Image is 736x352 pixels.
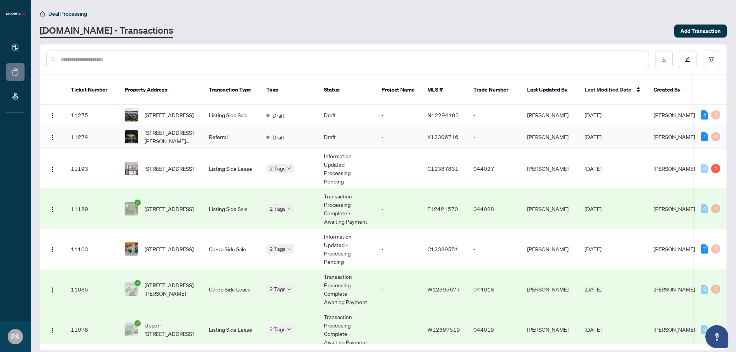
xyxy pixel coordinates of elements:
span: PS [11,331,20,342]
button: Add Transaction [674,25,727,38]
div: 0 [701,204,708,213]
td: - [375,105,421,125]
td: Information Updated - Processing Pending [318,149,375,189]
span: down [287,207,291,211]
span: [DATE] [585,286,601,293]
div: 0 [711,285,720,294]
div: 0 [701,285,708,294]
td: 044028 [467,189,521,229]
td: [PERSON_NAME] [521,309,578,350]
span: Draft [273,133,284,141]
td: Co-op Side Lease [203,269,260,309]
span: [DATE] [585,205,601,212]
td: Referral [203,125,260,149]
button: Logo [46,243,59,255]
span: N12294193 [427,111,459,118]
div: 1 [701,132,708,141]
td: [PERSON_NAME] [521,229,578,269]
button: Logo [46,162,59,175]
span: down [287,287,291,291]
div: 0 [701,164,708,173]
img: Logo [49,134,56,141]
span: [STREET_ADDRESS][PERSON_NAME][PERSON_NAME][PERSON_NAME] [145,128,197,145]
span: edit [685,57,690,62]
td: - [375,309,421,350]
span: [STREET_ADDRESS][PERSON_NAME] [145,281,197,298]
td: [PERSON_NAME] [521,105,578,125]
span: [DATE] [585,133,601,140]
td: [PERSON_NAME] [521,269,578,309]
button: Open asap [705,325,728,348]
button: Logo [46,109,59,121]
span: W12395677 [427,286,460,293]
span: W12397519 [427,326,460,333]
th: Tags [260,75,318,105]
td: Draft [318,125,375,149]
button: Logo [46,323,59,336]
th: MLS # [421,75,467,105]
div: 0 [711,325,720,334]
span: check-circle [135,200,141,206]
span: [DATE] [585,246,601,252]
th: Ticket Number [65,75,118,105]
td: - [375,269,421,309]
td: - [467,125,521,149]
div: 0 [711,204,720,213]
span: 2 Tags [269,244,286,253]
td: - [467,229,521,269]
img: thumbnail-img [125,162,138,175]
span: [PERSON_NAME] [654,133,695,140]
span: 2 Tags [269,164,286,173]
div: 0 [701,325,708,334]
span: [DATE] [585,326,601,333]
th: Last Updated By [521,75,578,105]
th: Trade Number [467,75,521,105]
img: logo [6,11,25,16]
span: [PERSON_NAME] [654,326,695,333]
button: Logo [46,131,59,143]
div: 1 [711,164,720,173]
span: down [287,167,291,170]
span: [PERSON_NAME] [654,205,695,212]
span: Draft [273,111,284,120]
span: [PERSON_NAME] [654,246,695,252]
img: Logo [49,287,56,293]
td: 11078 [65,309,118,350]
td: 11193 [65,149,118,189]
td: 11274 [65,125,118,149]
td: 044018 [467,269,521,309]
td: Co-op Side Sale [203,229,260,269]
th: Created By [647,75,693,105]
td: - [375,125,421,149]
td: - [375,229,421,269]
div: 0 [711,244,720,254]
img: thumbnail-img [125,242,138,255]
span: 2 Tags [269,204,286,213]
td: 044019 [467,309,521,350]
img: thumbnail-img [125,130,138,143]
div: 0 [711,110,720,120]
td: 11275 [65,105,118,125]
td: Listing Side Lease [203,309,260,350]
th: Last Modified Date [578,75,647,105]
td: 11085 [65,269,118,309]
td: 044027 [467,149,521,189]
span: Add Transaction [680,25,721,37]
div: 0 [711,132,720,141]
span: [STREET_ADDRESS] [145,205,194,213]
th: Transaction Type [203,75,260,105]
span: check-circle [135,320,141,326]
span: E12421570 [427,205,458,212]
img: thumbnail-img [125,323,138,336]
div: 7 [701,244,708,254]
span: Last Modified Date [585,85,631,94]
td: - [375,189,421,229]
img: thumbnail-img [125,202,138,215]
button: Logo [46,203,59,215]
a: [DOMAIN_NAME] - Transactions [40,24,173,38]
td: Listing Side Sale [203,189,260,229]
span: [DATE] [585,111,601,118]
td: Transaction Processing Complete - Awaiting Payment [318,189,375,229]
td: Transaction Processing Complete - Awaiting Payment [318,309,375,350]
button: download [655,51,673,68]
